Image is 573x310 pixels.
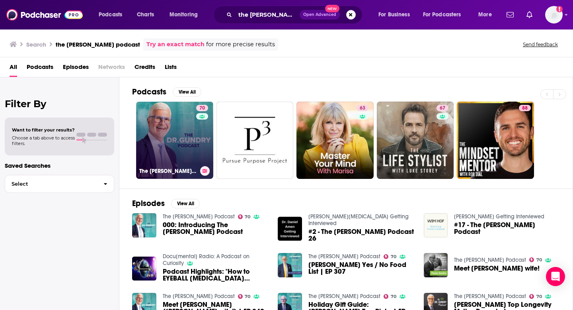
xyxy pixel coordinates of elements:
[437,105,448,111] a: 67
[529,257,542,262] a: 70
[6,7,83,22] a: Podchaser - Follow, Share and Rate Podcasts
[391,255,396,259] span: 70
[519,105,531,111] a: 88
[454,213,544,220] a: Wim Hof Getting Interviewed
[238,214,251,219] a: 70
[377,102,454,179] a: 67
[296,102,374,179] a: 63
[503,8,517,22] a: Show notifications dropdown
[26,41,46,48] h3: Search
[171,199,200,208] button: View All
[134,61,155,77] span: Credits
[163,222,269,235] a: 000: Introducing The Dr. Gundry Podcast
[10,61,17,77] a: All
[440,104,445,112] span: 67
[56,41,140,48] h3: the [PERSON_NAME] podcast
[163,268,269,282] a: Podcast Highlights: "How to EYEBALL lectin content" | The Dr. Gundry Podcast
[278,253,302,277] img: Dr. Gundry’s Yes / No Food List | EP 307
[164,8,208,21] button: open menu
[325,5,339,12] span: New
[132,213,156,237] a: 000: Introducing The Dr. Gundry Podcast
[132,87,201,97] a: PodcastsView All
[308,228,414,242] span: #2 - The [PERSON_NAME] Podcast 26
[12,127,75,133] span: Want to filter your results?
[206,40,275,49] span: for more precise results
[536,258,542,262] span: 70
[424,253,448,277] img: Meet Dr. Gundry’s wife!
[163,213,235,220] a: The Dr. Gundry Podcast
[522,104,528,112] span: 88
[93,8,133,21] button: open menu
[132,8,159,21] a: Charts
[139,168,197,175] h3: The [PERSON_NAME] Podcast
[308,228,414,242] a: #2 - The Dr. Gundry Podcast 26
[137,9,154,20] span: Charts
[536,295,542,298] span: 70
[170,9,198,20] span: Monitoring
[63,61,89,77] a: Episodes
[132,198,165,208] h2: Episodes
[546,267,565,286] div: Open Intercom Messenger
[523,8,536,22] a: Show notifications dropdown
[245,215,250,219] span: 70
[221,6,370,24] div: Search podcasts, credits, & more...
[457,102,534,179] a: 88
[303,13,336,17] span: Open Advanced
[378,9,410,20] span: For Business
[454,265,540,272] a: Meet Dr. Gundry’s wife!
[308,253,380,260] a: The Dr. Gundry Podcast
[454,257,526,263] a: The Dr. Gundry Podcast
[245,295,250,298] span: 70
[545,6,563,24] span: Logged in as megcassidy
[384,254,396,259] a: 70
[308,213,409,227] a: Dr. Daniel Amen Getting Interviewed
[373,8,420,21] button: open menu
[132,87,166,97] h2: Podcasts
[12,135,75,146] span: Choose a tab above to access filters.
[308,293,380,300] a: The Dr. Gundry Podcast
[278,217,302,241] img: #2 - The Dr. Gundry Podcast 26
[545,6,563,24] button: Show profile menu
[5,162,114,169] p: Saved Searches
[173,87,201,97] button: View All
[163,253,249,267] a: Docu[mental] Radio: A Podcast on Curiosity
[132,257,156,281] img: Podcast Highlights: "How to EYEBALL lectin content" | The Dr. Gundry Podcast
[454,222,560,235] span: #17 - The [PERSON_NAME] Podcast
[391,295,396,298] span: 70
[454,222,560,235] a: #17 - The Dr Gundry Podcast
[5,181,97,186] span: Select
[423,9,461,20] span: For Podcasters
[545,6,563,24] img: User Profile
[473,8,502,21] button: open menu
[5,98,114,110] h2: Filter By
[454,265,540,272] span: Meet [PERSON_NAME] wife!
[418,8,473,21] button: open menu
[360,104,365,112] span: 63
[357,105,368,111] a: 63
[196,105,208,111] a: 70
[27,61,53,77] a: Podcasts
[300,10,340,20] button: Open AdvancedNew
[384,294,396,299] a: 70
[199,104,205,112] span: 70
[163,268,269,282] span: Podcast Highlights: "How to EYEBALL [MEDICAL_DATA] content" | The [PERSON_NAME] Podcast
[5,175,114,193] button: Select
[98,61,125,77] span: Networks
[165,61,177,77] a: Lists
[556,6,563,12] svg: Add a profile image
[132,198,200,208] a: EpisodesView All
[136,102,213,179] a: 70The [PERSON_NAME] Podcast
[529,294,542,299] a: 70
[99,9,122,20] span: Podcasts
[454,293,526,300] a: The Dr. Gundry Podcast
[424,213,448,237] img: #17 - The Dr Gundry Podcast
